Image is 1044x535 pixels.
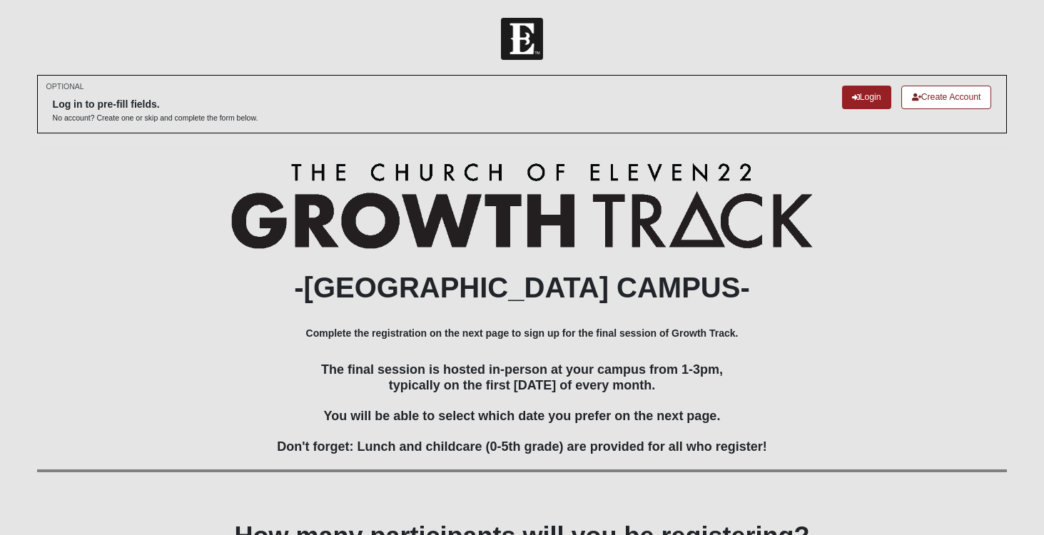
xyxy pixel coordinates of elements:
img: Growth Track Logo [231,163,814,249]
span: The final session is hosted in-person at your campus from 1-3pm, [321,362,723,377]
span: typically on the first [DATE] of every month. [389,378,656,392]
a: Login [842,86,891,109]
b: -[GEOGRAPHIC_DATA] CAMPUS- [294,272,750,303]
a: Create Account [901,86,992,109]
span: You will be able to select which date you prefer on the next page. [324,409,721,423]
small: OPTIONAL [46,81,84,92]
p: No account? Create one or skip and complete the form below. [53,113,258,123]
b: Complete the registration on the next page to sign up for the final session of Growth Track. [306,327,739,339]
h6: Log in to pre-fill fields. [53,98,258,111]
img: Church of Eleven22 Logo [501,18,543,60]
span: Don't forget: Lunch and childcare (0-5th grade) are provided for all who register! [277,439,766,454]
